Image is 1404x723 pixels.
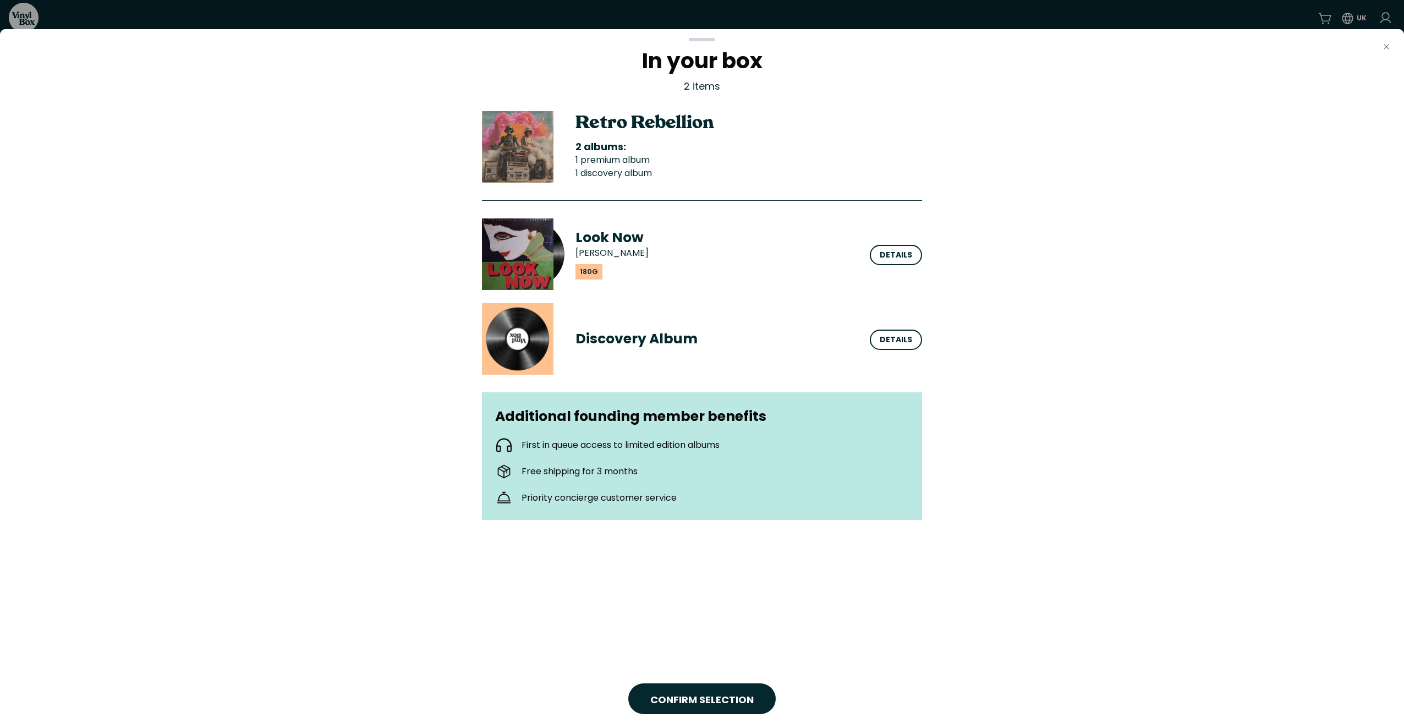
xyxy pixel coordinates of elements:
button: CONFIRM SELECTION [628,683,776,714]
p: First in queue access to limited edition albums [522,439,720,452]
span: CONFIRM SELECTION [650,692,754,707]
button: Discovery Album artworkDiscovery Album Details [482,303,922,375]
p: 2 items [482,79,922,94]
p: [PERSON_NAME] [575,247,649,260]
button: Look Now (180g) artworkLook Now [PERSON_NAME]180g Details [482,218,922,290]
h2: Retro Rebellion [575,114,922,134]
h3: 2 albums: [575,140,922,154]
p: Priority concierge customer service [522,491,677,505]
div: Details [880,333,912,345]
p: Free shipping for 3 months [522,465,638,478]
div: Details [880,249,912,260]
li: 1 premium album [575,154,922,167]
h3: Additional founding member benefits [495,406,909,428]
h3: Look Now [575,229,857,247]
p: 180g [575,264,602,279]
li: 1 discovery album [575,167,922,180]
h2: In your box [482,50,922,72]
h3: Discovery Album [575,330,857,348]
